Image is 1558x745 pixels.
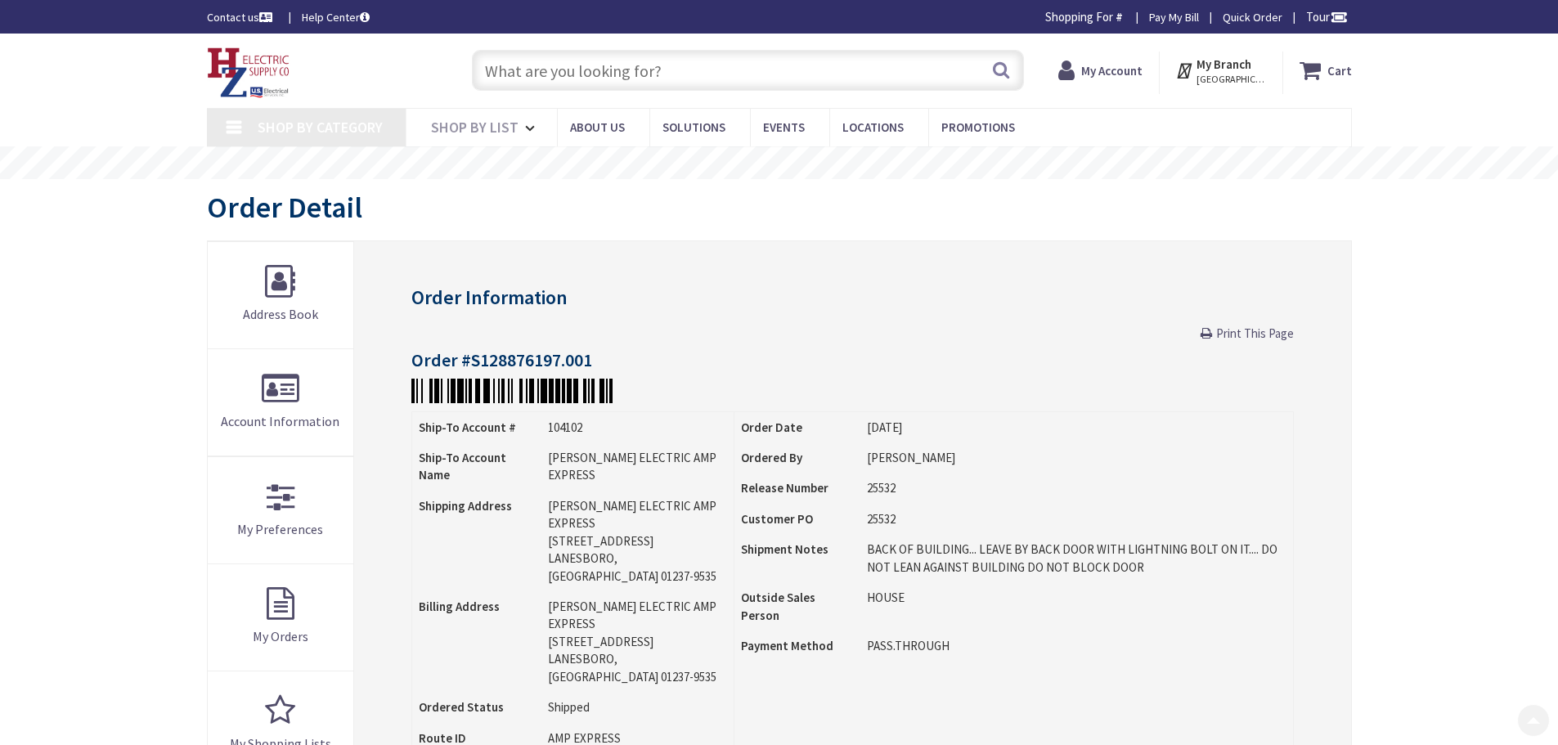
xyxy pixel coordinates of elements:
[411,350,1293,370] h4: Order #S128876197.001
[860,473,1292,503] td: 25532
[208,564,354,671] a: My Orders
[207,9,276,25] a: Contact us
[431,118,519,137] span: Shop By List
[258,118,383,137] span: Shop By Category
[741,638,833,653] strong: Payment Method
[1306,9,1348,25] span: Tour
[860,504,1292,534] td: 25532
[1197,73,1266,86] span: [GEOGRAPHIC_DATA], [GEOGRAPHIC_DATA]
[208,349,354,456] a: Account Information
[221,413,339,429] span: Account Information
[472,50,1024,91] input: What are you looking for?
[1058,56,1143,85] a: My Account
[237,521,323,537] span: My Preferences
[1116,9,1123,25] strong: #
[635,155,926,173] rs-layer: Free Same Day Pickup at 8 Locations
[860,442,1292,473] td: [PERSON_NAME]
[867,637,1286,654] li: PASS.THROUGH
[741,450,802,465] strong: Ordered By
[570,119,625,135] span: About Us
[1197,56,1251,72] strong: My Branch
[860,582,1292,631] td: HOUSE
[419,420,516,435] strong: Ship-To Account #
[941,119,1015,135] span: Promotions
[548,598,728,685] div: [PERSON_NAME] ELECTRIC AMP EXPRESS [STREET_ADDRESS] LANESBORO, [GEOGRAPHIC_DATA] 01237-9535
[860,412,1292,442] td: [DATE]
[548,497,728,585] div: [PERSON_NAME] ELECTRIC AMP EXPRESS [STREET_ADDRESS] LANESBORO, [GEOGRAPHIC_DATA] 01237-9535
[207,191,362,224] h1: Order Detail
[741,420,802,435] strong: Order Date
[411,379,613,403] img: zZhmFUflR+VH7QygMAQYgdh5LwsWYAAAAASUVORK5CYII=
[419,599,500,614] strong: Billing Address
[860,534,1292,582] td: BACK OF BUILDING... LEAVE BY BACK DOOR WITH LIGHTNING BOLT ON IT.... DO NOT LEAN AGAINST BUILDING...
[662,119,725,135] span: Solutions
[1045,9,1113,25] span: Shopping For
[541,692,734,722] td: Shipped
[842,119,904,135] span: Locations
[208,457,354,563] a: My Preferences
[419,699,504,715] strong: Ordered Status
[1300,56,1352,85] a: Cart
[741,511,813,527] strong: Customer PO
[411,287,1293,308] h3: Order Information
[763,119,805,135] span: Events
[741,590,815,622] strong: Outside Sales Person
[208,242,354,348] a: Address Book
[243,306,318,322] span: Address Book
[1081,63,1143,79] strong: My Account
[1327,56,1352,85] strong: Cart
[1149,9,1199,25] a: Pay My Bill
[419,498,512,514] strong: Shipping Address
[419,450,506,482] strong: Ship-To Account Name
[253,628,308,644] span: My Orders
[1175,56,1266,85] div: My Branch [GEOGRAPHIC_DATA], [GEOGRAPHIC_DATA]
[207,47,290,98] img: HZ Electric Supply
[541,412,734,442] td: 104102
[302,9,370,25] a: Help Center
[1201,325,1294,342] a: Print This Page
[1216,325,1294,341] span: Print This Page
[1223,9,1282,25] a: Quick Order
[541,442,734,491] td: [PERSON_NAME] ELECTRIC AMP EXPRESS
[741,480,828,496] strong: Release Number
[741,541,828,557] strong: Shipment Notes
